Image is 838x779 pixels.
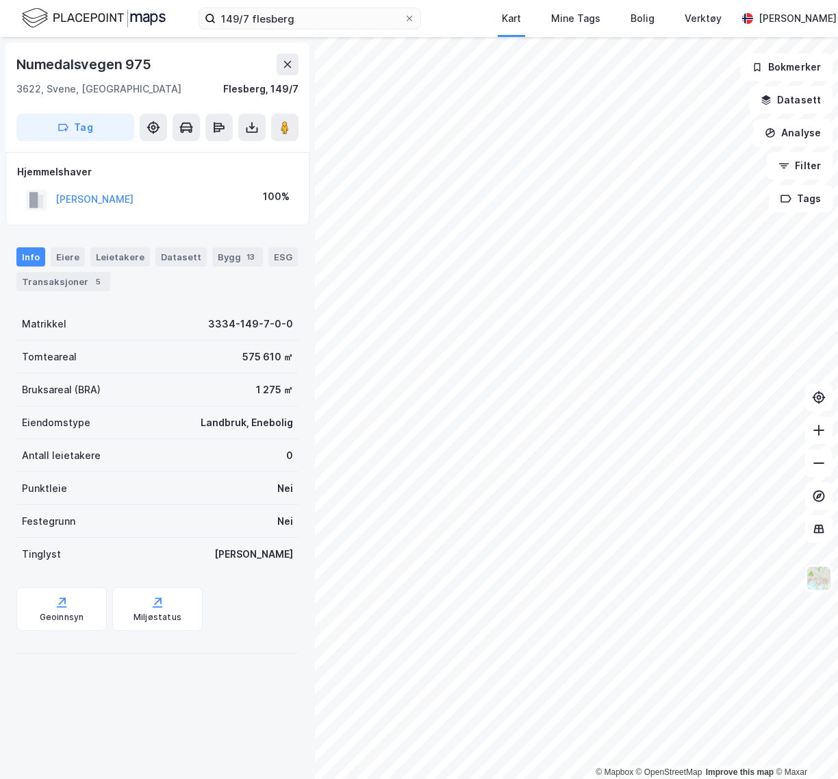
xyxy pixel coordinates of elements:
[16,53,154,75] div: Numedalsvegen 975
[268,247,298,267] div: ESG
[759,10,837,27] div: [PERSON_NAME]
[770,713,838,779] iframe: Chat Widget
[631,10,655,27] div: Bolig
[22,316,66,332] div: Matrikkel
[22,480,67,497] div: Punktleie
[91,275,105,288] div: 5
[155,247,207,267] div: Datasett
[242,349,293,365] div: 575 610 ㎡
[769,185,833,212] button: Tags
[214,546,293,562] div: [PERSON_NAME]
[16,272,110,291] div: Transaksjoner
[16,81,181,97] div: 3622, Svene, [GEOGRAPHIC_DATA]
[16,247,45,267] div: Info
[223,81,299,97] div: Flesberg, 149/7
[596,767,633,777] a: Mapbox
[134,612,181,623] div: Miljøstatus
[216,8,404,29] input: Søk på adresse, matrikkel, gårdeiere, leietakere eller personer
[22,415,90,431] div: Eiendomstype
[208,316,293,332] div: 3334-149-7-0-0
[22,447,101,464] div: Antall leietakere
[22,6,166,30] img: logo.f888ab2527a4732fd821a326f86c7f29.svg
[22,546,61,562] div: Tinglyst
[22,382,101,398] div: Bruksareal (BRA)
[636,767,702,777] a: OpenStreetMap
[22,513,75,530] div: Festegrunn
[201,415,293,431] div: Landbruk, Enebolig
[770,713,838,779] div: Kontrollprogram for chat
[277,513,293,530] div: Nei
[90,247,150,267] div: Leietakere
[806,565,832,591] img: Z
[277,480,293,497] div: Nei
[17,164,298,180] div: Hjemmelshaver
[263,188,290,205] div: 100%
[502,10,521,27] div: Kart
[685,10,722,27] div: Verktøy
[740,53,833,81] button: Bokmerker
[706,767,774,777] a: Improve this map
[753,119,833,147] button: Analyse
[212,247,263,267] div: Bygg
[244,250,257,264] div: 13
[256,382,293,398] div: 1 275 ㎡
[767,152,833,180] button: Filter
[40,612,84,623] div: Geoinnsyn
[551,10,600,27] div: Mine Tags
[286,447,293,464] div: 0
[16,114,134,141] button: Tag
[749,86,833,114] button: Datasett
[51,247,85,267] div: Eiere
[22,349,77,365] div: Tomteareal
